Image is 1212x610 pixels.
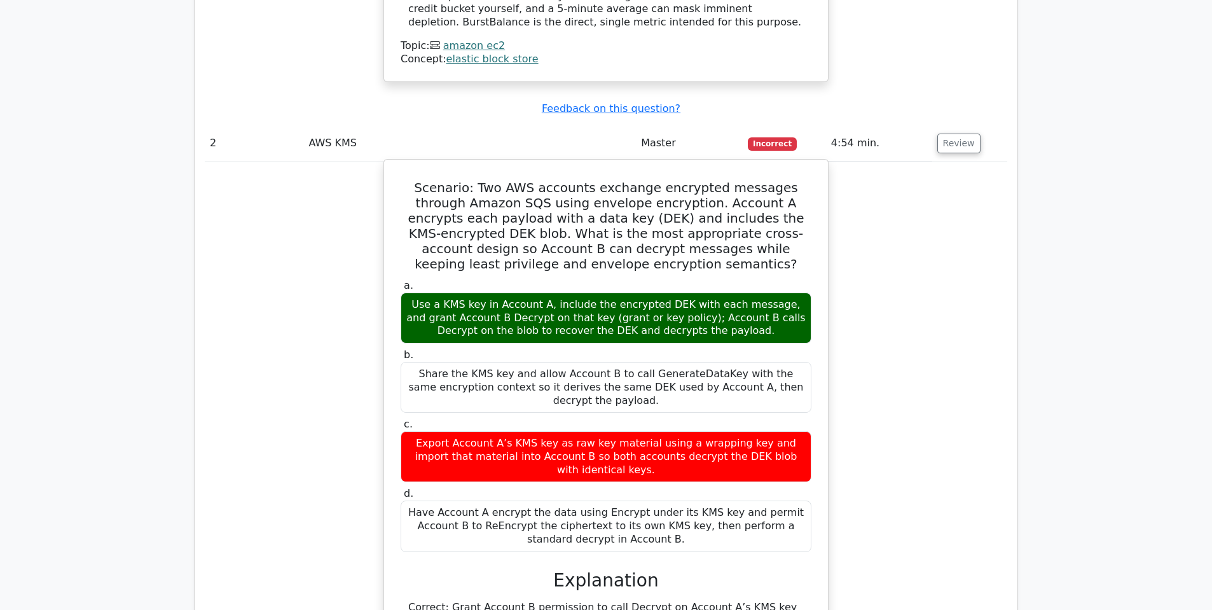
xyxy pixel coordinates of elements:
td: 2 [205,125,303,162]
span: a. [404,279,413,291]
td: AWS KMS [303,125,636,162]
td: 4:54 min. [826,125,932,162]
span: d. [404,487,413,499]
a: amazon ec2 [443,39,505,52]
button: Review [937,134,981,153]
td: Master [636,125,743,162]
div: Export Account A’s KMS key as raw key material using a wrapping key and import that material into... [401,431,811,482]
span: Incorrect [748,137,797,150]
a: Feedback on this question? [542,102,680,114]
div: Share the KMS key and allow Account B to call GenerateDataKey with the same encryption context so... [401,362,811,413]
div: Have Account A encrypt the data using Encrypt under its KMS key and permit Account B to ReEncrypt... [401,501,811,551]
div: Concept: [401,53,811,66]
a: elastic block store [446,53,539,65]
h3: Explanation [408,570,804,592]
span: b. [404,349,413,361]
div: Topic: [401,39,811,53]
div: Use a KMS key in Account A, include the encrypted DEK with each message, and grant Account B Decr... [401,293,811,343]
span: c. [404,418,413,430]
h5: Scenario: Two AWS accounts exchange encrypted messages through Amazon SQS using envelope encrypti... [399,180,813,272]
